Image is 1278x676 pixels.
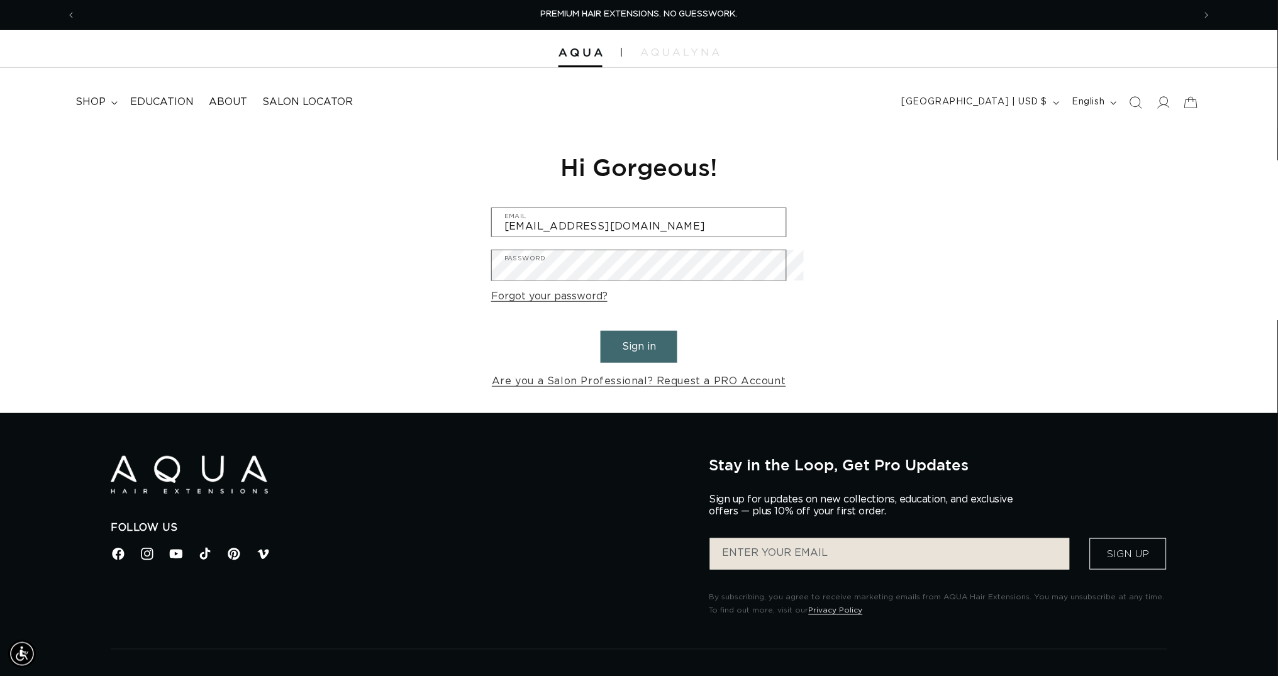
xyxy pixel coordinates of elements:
summary: shop [68,88,123,116]
summary: Search [1122,89,1150,116]
span: [GEOGRAPHIC_DATA] | USD $ [902,96,1048,109]
span: About [209,96,247,109]
a: Forgot your password? [491,287,608,306]
span: shop [75,96,106,109]
a: Education [123,88,201,116]
button: Previous announcement [57,3,85,27]
img: Aqua Hair Extensions [111,456,268,494]
button: Sign in [601,331,677,363]
iframe: Chat Widget [1106,540,1278,676]
h2: Follow Us [111,521,691,535]
input: Email [492,208,786,236]
img: Aqua Hair Extensions [558,48,603,57]
span: English [1072,96,1105,109]
h1: Hi Gorgeous! [491,152,787,182]
button: Sign Up [1090,538,1167,570]
button: English [1065,91,1122,114]
a: Salon Locator [255,88,360,116]
div: Accessibility Menu [8,640,36,668]
span: Salon Locator [262,96,353,109]
span: PREMIUM HAIR EXTENSIONS. NO GUESSWORK. [540,10,738,18]
h2: Stay in the Loop, Get Pro Updates [709,456,1167,474]
span: Education [130,96,194,109]
input: ENTER YOUR EMAIL [710,538,1070,570]
button: Next announcement [1193,3,1221,27]
button: [GEOGRAPHIC_DATA] | USD $ [894,91,1065,114]
a: About [201,88,255,116]
p: By subscribing, you agree to receive marketing emails from AQUA Hair Extensions. You may unsubscr... [709,590,1167,618]
a: Are you a Salon Professional? Request a PRO Account [492,372,786,391]
a: Privacy Policy [809,606,863,614]
p: Sign up for updates on new collections, education, and exclusive offers — plus 10% off your first... [709,494,1024,518]
img: aqualyna.com [641,48,720,56]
